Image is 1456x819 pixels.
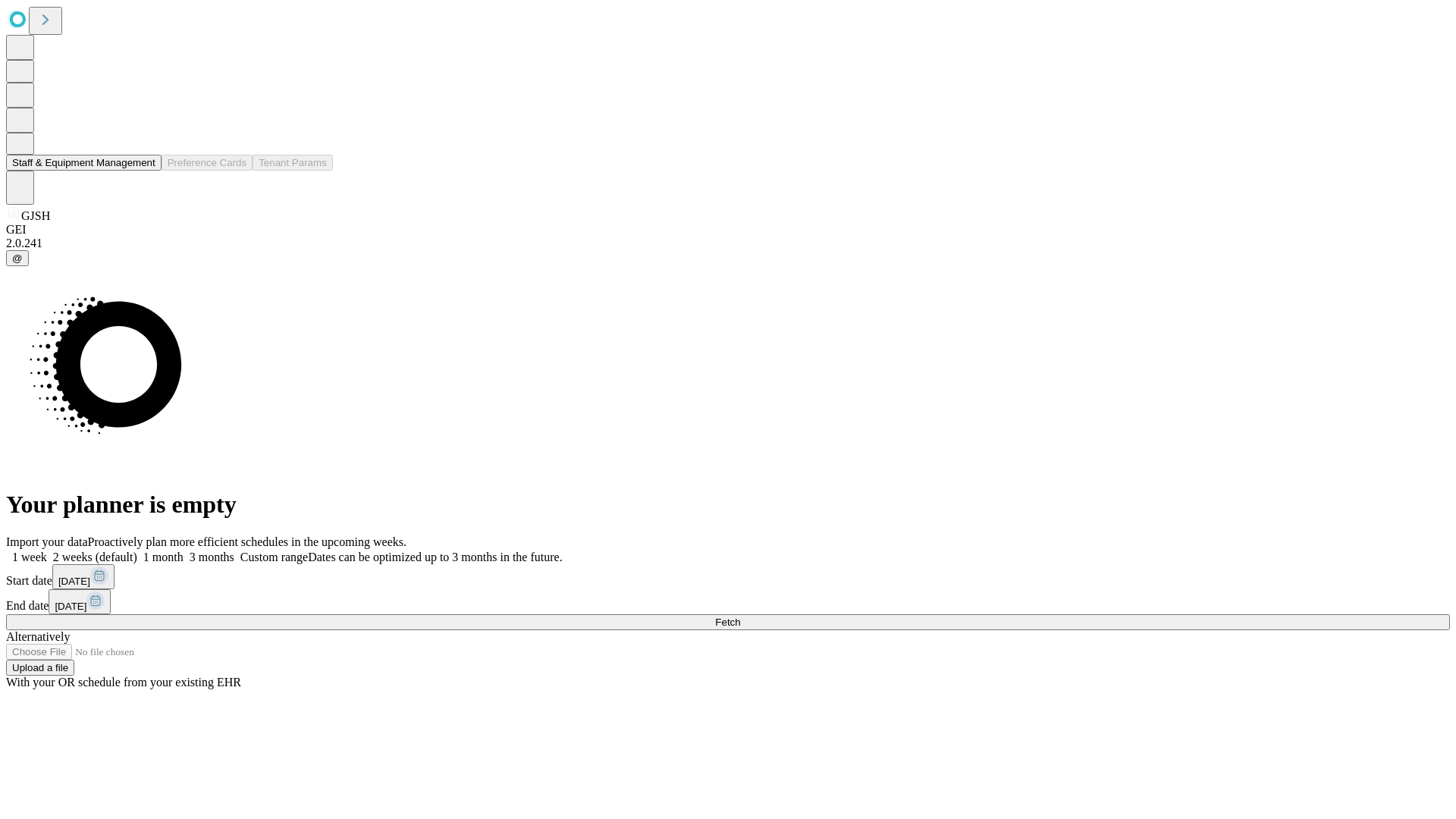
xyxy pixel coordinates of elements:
div: Start date [6,564,1450,589]
span: Dates can be optimized up to 3 months in the future. [308,551,562,563]
button: Fetch [6,614,1450,630]
span: [DATE] [58,576,90,587]
span: With your OR schedule from your existing EHR [6,676,241,689]
h1: Your planner is empty [6,491,1450,519]
span: 2 weeks (default) [53,551,137,563]
span: Proactively plan more efficient schedules in the upcoming weeks. [88,535,406,548]
button: [DATE] [49,589,111,614]
span: GJSH [21,209,50,222]
button: Upload a file [6,660,74,676]
span: @ [12,253,23,264]
div: End date [6,589,1450,614]
span: Fetch [715,617,740,628]
span: 3 months [190,551,234,563]
div: 2.0.241 [6,237,1450,250]
span: 1 month [143,551,184,563]
div: GEI [6,223,1450,237]
button: [DATE] [52,564,115,589]
span: 1 week [12,551,47,563]
button: @ [6,250,29,266]
span: [DATE] [55,601,86,612]
span: Custom range [240,551,308,563]
button: Preference Cards [162,155,253,171]
button: Tenant Params [253,155,333,171]
span: Alternatively [6,630,70,643]
span: Import your data [6,535,88,548]
button: Staff & Equipment Management [6,155,162,171]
